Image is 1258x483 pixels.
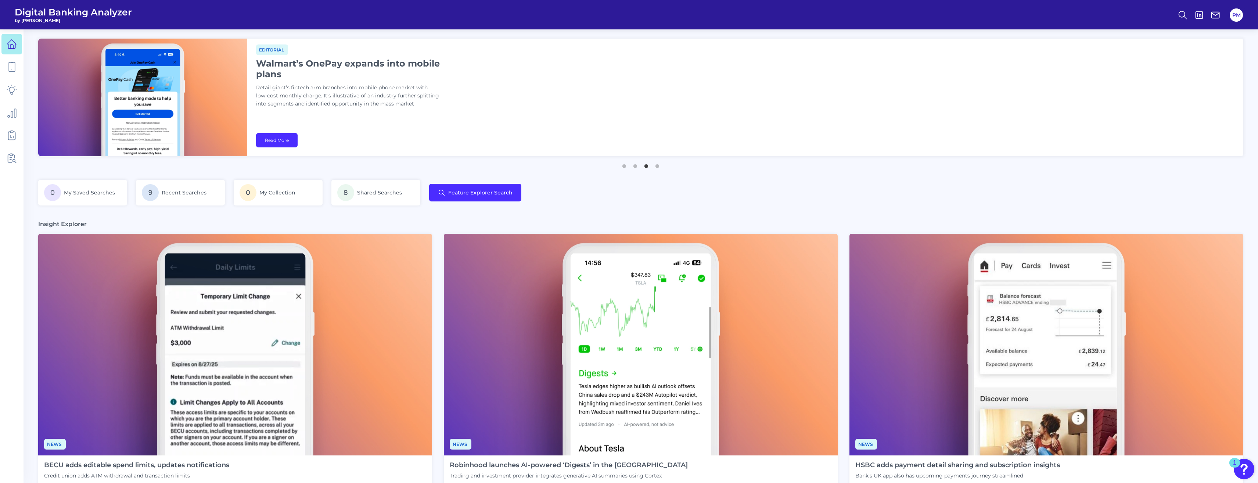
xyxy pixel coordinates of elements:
[654,161,661,168] button: 4
[256,46,288,53] a: Editorial
[136,180,225,205] a: 9Recent Searches
[448,190,513,196] span: Feature Explorer Search
[142,184,159,201] span: 9
[1233,463,1236,472] div: 1
[44,461,229,469] h4: BECU adds editable spend limits, updates notifications
[855,472,1060,479] p: Bank’s UK app also has upcoming payments journey streamlined
[855,461,1060,469] h4: HSBC adds payment detail sharing and subscription insights
[256,133,298,147] a: Read More
[621,161,628,168] button: 1
[444,234,838,455] img: News - Phone (1).png
[849,234,1243,455] img: News - Phone.png
[450,439,471,450] span: News
[240,184,256,201] span: 0
[44,439,66,450] span: News
[15,18,132,23] span: by [PERSON_NAME]
[38,180,127,205] a: 0My Saved Searches
[44,440,66,447] a: News
[38,234,432,455] img: News - Phone (2).png
[855,439,877,450] span: News
[429,184,521,201] button: Feature Explorer Search
[44,472,229,479] p: Credit union adds ATM withdrawal and transaction limits
[256,44,288,55] span: Editorial
[38,220,87,228] h3: Insight Explorer
[64,189,115,196] span: My Saved Searches
[331,180,420,205] a: 8Shared Searches
[450,440,471,447] a: News
[234,180,323,205] a: 0My Collection
[632,161,639,168] button: 2
[256,84,440,108] p: Retail giant’s fintech arm branches into mobile phone market with low-cost monthly charge. It’s i...
[259,189,295,196] span: My Collection
[643,161,650,168] button: 3
[162,189,206,196] span: Recent Searches
[15,7,132,18] span: Digital Banking Analyzer
[256,58,440,79] h1: Walmart’s OnePay expands into mobile plans
[855,440,877,447] a: News
[337,184,354,201] span: 8
[357,189,402,196] span: Shared Searches
[450,461,688,469] h4: Robinhood launches AI-powered ‘Digests’ in the [GEOGRAPHIC_DATA]
[38,39,247,156] img: bannerImg
[44,184,61,201] span: 0
[450,472,688,479] p: Trading and investment provider integrates generative AI summaries using Cortex
[1234,459,1254,479] button: Open Resource Center, 1 new notification
[1230,8,1243,22] button: PM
